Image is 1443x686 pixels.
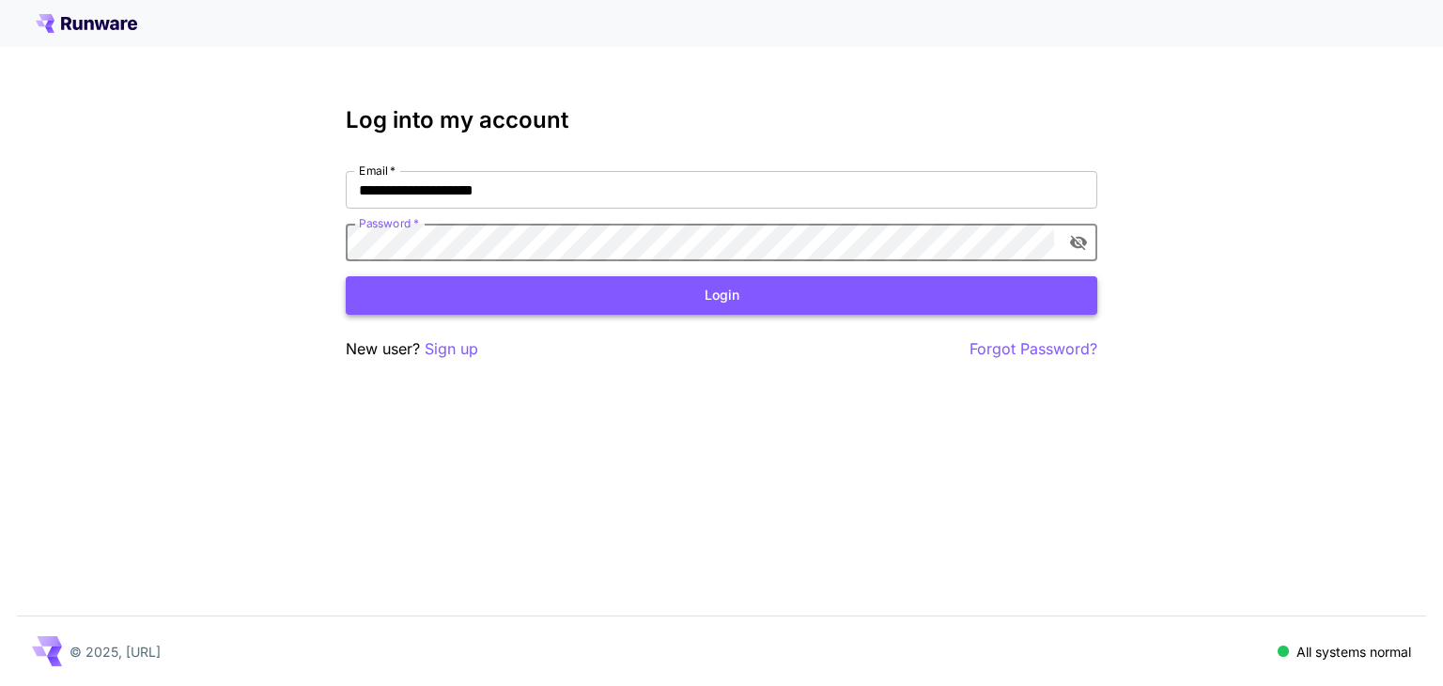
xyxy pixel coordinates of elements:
button: Login [346,276,1097,315]
label: Email [359,163,396,179]
p: © 2025, [URL] [70,642,161,662]
label: Password [359,215,419,231]
button: Sign up [425,337,478,361]
p: All systems normal [1296,642,1411,662]
button: toggle password visibility [1062,226,1095,259]
p: New user? [346,337,478,361]
h3: Log into my account [346,107,1097,133]
button: Forgot Password? [970,337,1097,361]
